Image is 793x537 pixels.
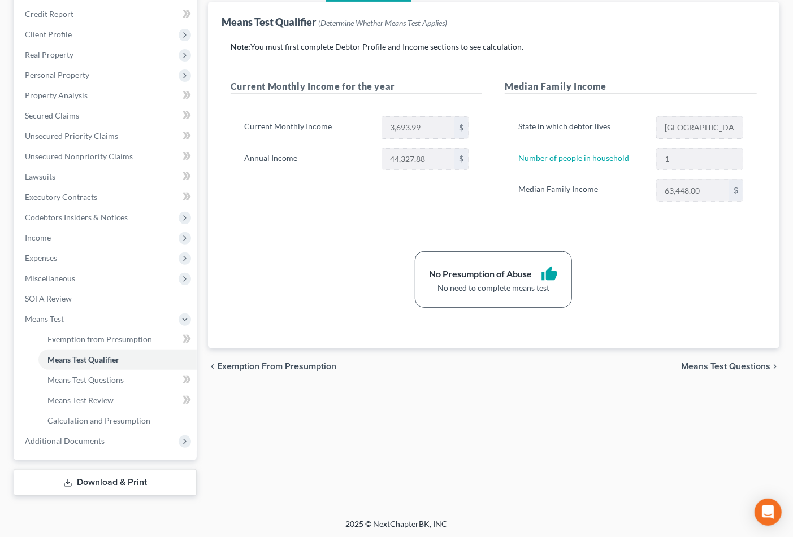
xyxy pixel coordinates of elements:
[513,179,651,202] label: Median Family Income
[25,29,72,39] span: Client Profile
[25,233,51,242] span: Income
[429,268,532,281] div: No Presumption of Abuse
[25,294,72,303] span: SOFA Review
[541,265,558,282] i: thumb_up
[657,117,743,138] input: State
[25,111,79,120] span: Secured Claims
[25,172,55,181] span: Lawsuits
[16,146,197,167] a: Unsecured Nonpriority Claims
[47,416,150,425] span: Calculation and Presumption
[25,212,128,222] span: Codebtors Insiders & Notices
[318,18,447,28] span: (Determine Whether Means Test Applies)
[25,253,57,263] span: Expenses
[429,282,558,294] div: No need to complete means test
[38,411,197,431] a: Calculation and Presumption
[505,80,757,94] h5: Median Family Income
[239,116,376,139] label: Current Monthly Income
[382,149,454,170] input: 0.00
[16,126,197,146] a: Unsecured Priority Claims
[16,4,197,24] a: Credit Report
[16,289,197,309] a: SOFA Review
[382,117,454,138] input: 0.00
[231,80,483,94] h5: Current Monthly Income for the year
[38,350,197,370] a: Means Test Qualifier
[681,362,770,371] span: Means Test Questions
[38,329,197,350] a: Exemption from Presumption
[14,469,197,496] a: Download & Print
[25,50,73,59] span: Real Property
[239,148,376,171] label: Annual Income
[770,362,779,371] i: chevron_right
[25,151,133,161] span: Unsecured Nonpriority Claims
[755,499,782,526] div: Open Intercom Messenger
[25,70,89,80] span: Personal Property
[222,15,447,29] div: Means Test Qualifier
[217,362,336,371] span: Exemption from Presumption
[47,395,114,405] span: Means Test Review
[25,436,105,446] span: Additional Documents
[231,41,757,53] p: You must first complete Debtor Profile and Income sections to see calculation.
[729,180,743,201] div: $
[16,187,197,207] a: Executory Contracts
[657,149,743,170] input: --
[47,334,152,344] span: Exemption from Presumption
[25,9,73,19] span: Credit Report
[38,390,197,411] a: Means Test Review
[25,192,97,202] span: Executory Contracts
[513,116,651,139] label: State in which debtor lives
[454,149,468,170] div: $
[657,180,729,201] input: 0.00
[231,42,250,51] strong: Note:
[681,362,779,371] button: Means Test Questions chevron_right
[25,90,88,100] span: Property Analysis
[454,117,468,138] div: $
[518,153,629,163] a: Number of people in household
[25,131,118,141] span: Unsecured Priority Claims
[16,85,197,106] a: Property Analysis
[25,314,64,324] span: Means Test
[16,167,197,187] a: Lawsuits
[47,355,119,364] span: Means Test Qualifier
[38,370,197,390] a: Means Test Questions
[208,362,336,371] button: chevron_left Exemption from Presumption
[16,106,197,126] a: Secured Claims
[208,362,217,371] i: chevron_left
[47,375,124,385] span: Means Test Questions
[25,273,75,283] span: Miscellaneous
